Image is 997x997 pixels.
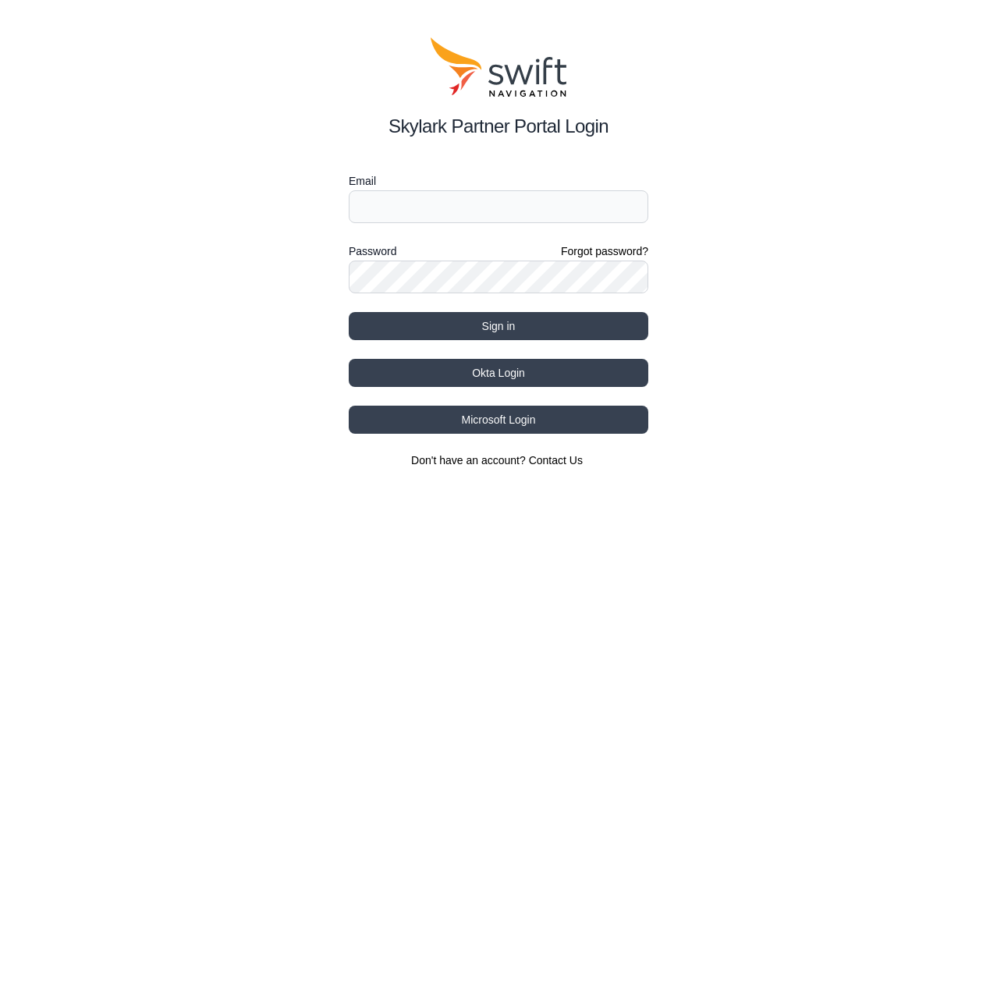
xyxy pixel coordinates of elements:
[349,242,396,261] label: Password
[349,172,648,190] label: Email
[349,112,648,140] h2: Skylark Partner Portal Login
[349,406,648,434] button: Microsoft Login
[349,359,648,387] button: Okta Login
[349,312,648,340] button: Sign in
[349,452,648,468] section: Don't have an account?
[561,243,648,259] a: Forgot password?
[529,454,583,467] a: Contact Us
